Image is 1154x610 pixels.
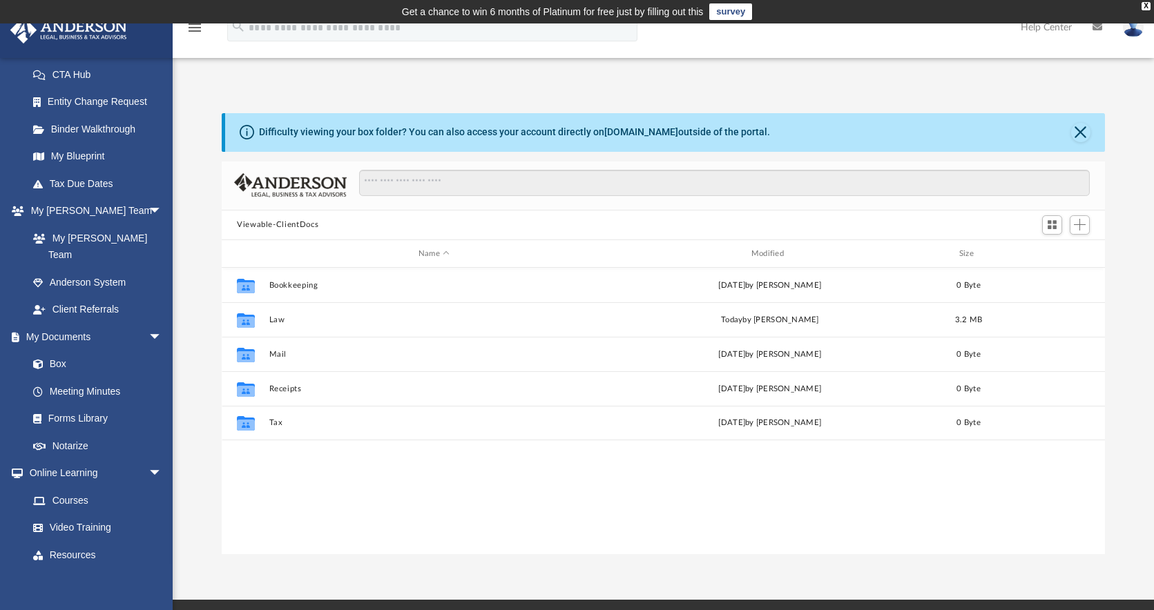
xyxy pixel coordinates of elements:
a: CTA Hub [19,61,183,88]
a: Tax Due Dates [19,170,183,197]
a: My Blueprint [19,143,176,170]
span: arrow_drop_down [148,323,176,351]
span: 0 Byte [956,385,981,393]
span: arrow_drop_down [148,460,176,488]
button: Receipts [269,384,599,393]
div: grid [222,268,1105,553]
span: arrow_drop_down [148,197,176,226]
img: User Pic [1123,17,1144,37]
a: Anderson System [19,268,176,296]
div: Size [941,248,997,260]
a: My [PERSON_NAME] Teamarrow_drop_down [10,197,176,225]
i: search [231,19,246,34]
button: Mail [269,350,599,359]
div: id [228,248,262,260]
button: Tax [269,419,599,428]
a: Entity Change Request [19,88,183,116]
span: 3.2 MB [955,316,983,324]
a: [DOMAIN_NAME] [604,126,678,137]
button: Viewable-ClientDocs [237,219,318,231]
button: Law [269,315,599,324]
div: Get a chance to win 6 months of Platinum for free just by filling out this [402,3,704,20]
a: Box [19,351,169,378]
span: 0 Byte [956,282,981,289]
button: Close [1071,123,1090,142]
a: Meeting Minutes [19,377,176,405]
a: My [PERSON_NAME] Team [19,224,169,268]
img: Anderson Advisors Platinum Portal [6,17,131,43]
button: Switch to Grid View [1042,215,1063,235]
i: menu [186,19,203,36]
a: menu [186,26,203,36]
a: Courses [19,486,176,514]
a: Video Training [19,514,169,542]
input: Search files and folders [359,170,1090,196]
a: Resources [19,541,176,569]
a: My Documentsarrow_drop_down [10,323,176,351]
a: Binder Walkthrough [19,115,183,143]
button: Bookkeeping [269,281,599,290]
div: Name [269,248,599,260]
div: id [1002,248,1099,260]
span: 0 Byte [956,420,981,427]
a: Online Learningarrow_drop_down [10,460,176,487]
div: close [1142,2,1151,10]
div: [DATE] by [PERSON_NAME] [605,348,935,361]
div: by [PERSON_NAME] [605,314,935,326]
div: [DATE] by [PERSON_NAME] [605,417,935,430]
a: Client Referrals [19,296,176,324]
div: Difficulty viewing your box folder? You can also access your account directly on outside of the p... [259,125,770,139]
button: Add [1070,215,1090,235]
div: [DATE] by [PERSON_NAME] [605,279,935,292]
div: Modified [605,248,935,260]
a: survey [709,3,752,20]
span: today [721,316,742,324]
a: Notarize [19,432,176,460]
span: 0 Byte [956,351,981,358]
div: [DATE] by [PERSON_NAME] [605,383,935,395]
a: Forms Library [19,405,169,433]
